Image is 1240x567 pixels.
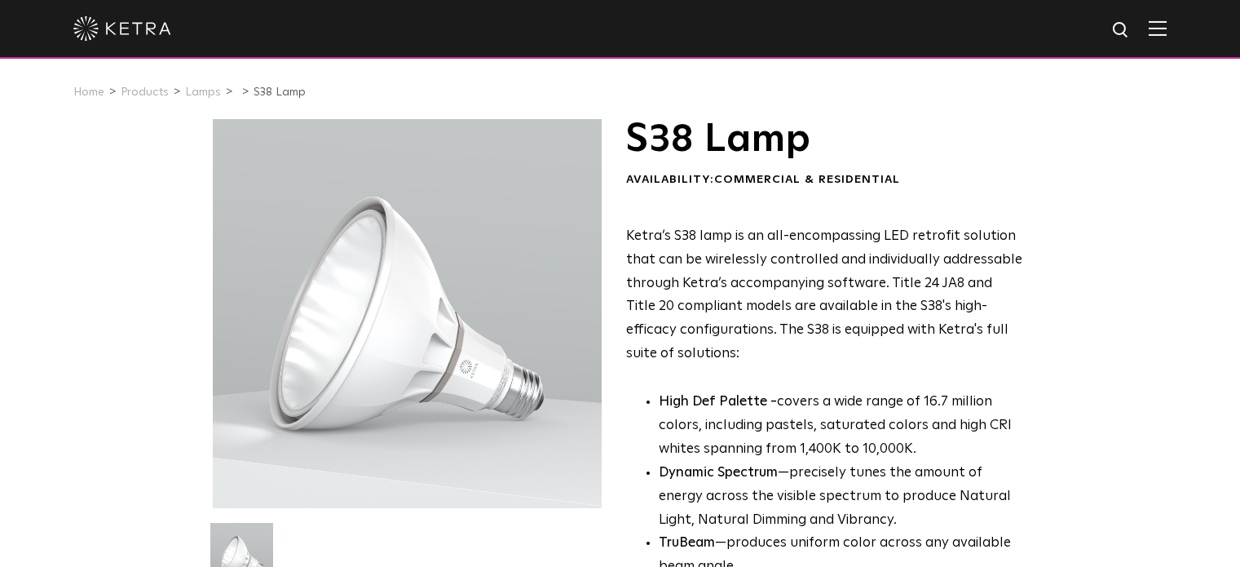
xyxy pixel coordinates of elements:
[626,119,1023,160] h1: S38 Lamp
[626,172,1023,188] div: Availability:
[73,16,171,41] img: ketra-logo-2019-white
[659,536,715,550] strong: TruBeam
[626,225,1023,366] p: Ketra’s S38 lamp is an all-encompassing LED retrofit solution that can be wirelessly controlled a...
[659,466,778,480] strong: Dynamic Spectrum
[73,86,104,98] a: Home
[254,86,306,98] a: S38 Lamp
[1111,20,1132,41] img: search icon
[714,174,900,185] span: Commercial & Residential
[659,391,1023,462] p: covers a wide range of 16.7 million colors, including pastels, saturated colors and high CRI whit...
[659,395,777,409] strong: High Def Palette -
[1149,20,1167,36] img: Hamburger%20Nav.svg
[121,86,169,98] a: Products
[185,86,221,98] a: Lamps
[659,462,1023,533] li: —precisely tunes the amount of energy across the visible spectrum to produce Natural Light, Natur...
